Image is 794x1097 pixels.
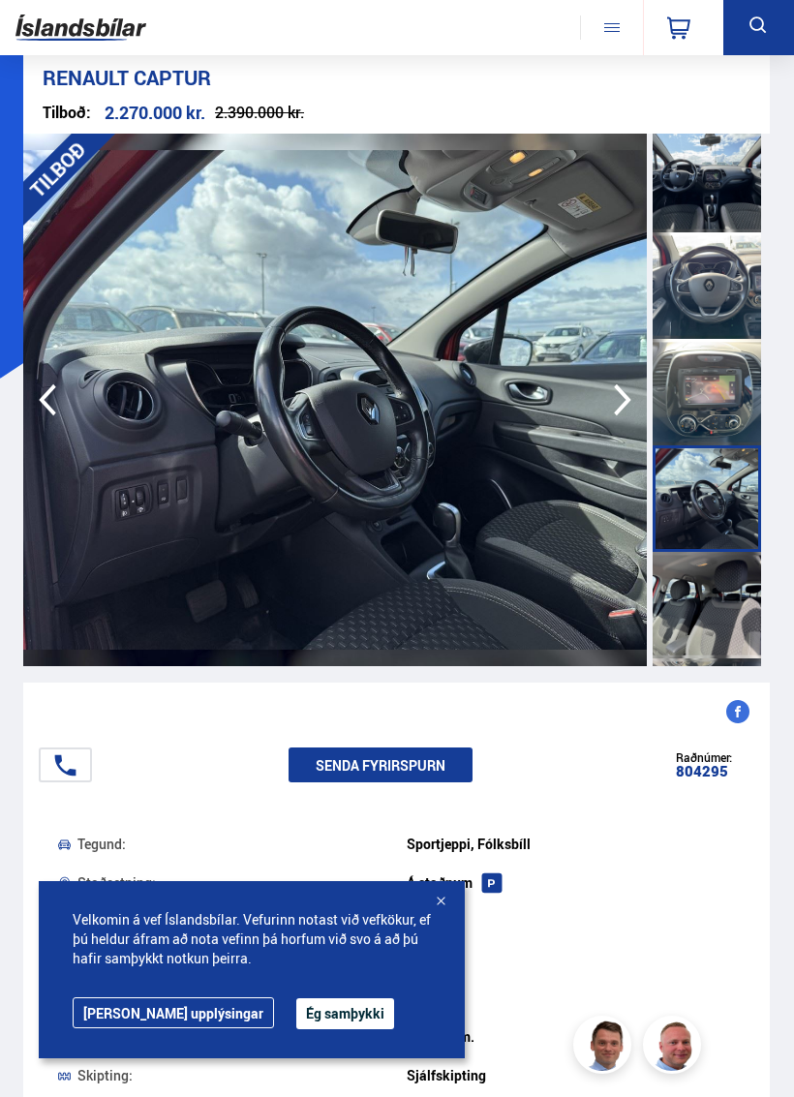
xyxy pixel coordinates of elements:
span: Renault [43,64,129,91]
div: 2.270.000 kr. [105,104,205,122]
div: 2018 [407,914,737,929]
div: Á staðnum [407,875,737,891]
img: G0Ugv5HjCgRt.svg [15,7,146,48]
a: [PERSON_NAME] upplýsingar [73,997,274,1028]
img: siFngHWaQ9KaOqBr.png [646,1019,704,1077]
div: 45 000 km. [407,1029,737,1045]
div: 2026 [407,991,737,1007]
button: Senda fyrirspurn [289,747,473,782]
div: Sportjeppi, Fólksbíll [407,837,737,852]
div: Skipting: [77,1068,408,1083]
div: 5/2018 [407,953,737,968]
div: Raðnúmer: [676,751,732,763]
div: 2.390.000 kr. [215,105,304,121]
div: Tegund: [77,837,408,852]
img: 3325048.jpeg [23,134,647,666]
button: Ég samþykki [296,998,394,1029]
img: FbJEzSuNWCJXmdc-.webp [576,1019,634,1077]
button: Open LiveChat chat widget [15,8,74,66]
div: 804295 [676,764,732,779]
div: Staðsetning: [77,875,408,891]
div: Sjálfskipting [407,1068,737,1083]
span: Velkomin á vef Íslandsbílar. Vefurinn notast við vefkökur, ef þú heldur áfram að nota vefinn þá h... [73,910,431,968]
span: Captur [134,64,211,91]
div: Tilboð: [43,105,91,121]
